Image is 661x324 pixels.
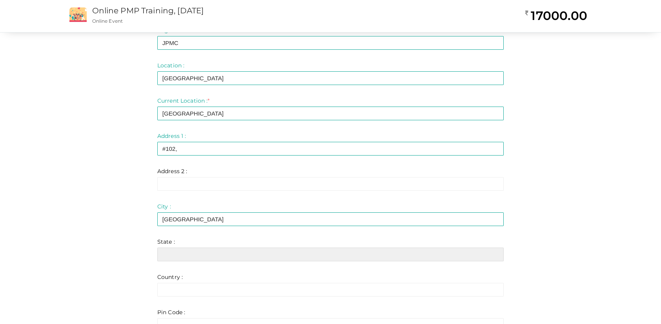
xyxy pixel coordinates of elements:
[157,238,175,246] label: State :
[157,167,188,175] label: Address 2 :
[157,132,186,140] label: Address 1 :
[157,308,185,316] label: Pin Code :
[157,273,183,281] label: Country :
[525,8,587,24] h2: 17000.00
[92,18,423,24] p: Online Event
[157,62,184,69] label: Location :
[157,203,171,210] label: City :
[69,7,87,22] img: event2.png
[157,97,210,105] label: Current Location :
[92,6,204,15] a: Online PMP Training, [DATE]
